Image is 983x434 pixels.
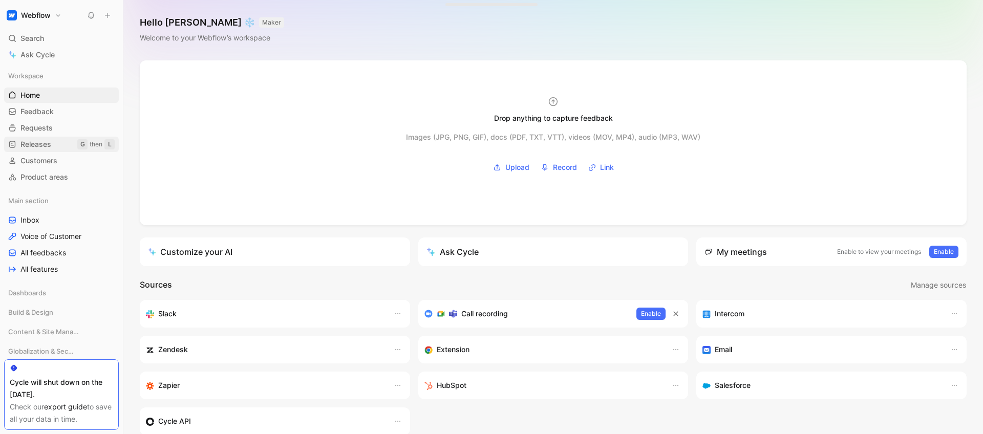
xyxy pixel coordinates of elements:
a: ReleasesGthenL [4,137,119,152]
a: Customize your AI [140,237,410,266]
a: Product areas [4,169,119,185]
a: Feedback [4,104,119,119]
span: Build & Design [8,307,53,317]
span: Globalization & Security [8,346,77,356]
div: Content & Site Management [4,324,119,342]
button: Ask Cycle [418,237,689,266]
div: Sync customers and create docs [146,343,383,356]
button: MAKER [259,17,284,28]
button: Enable [929,246,958,258]
div: Ask Cycle [426,246,479,258]
h3: Salesforce [715,379,751,392]
button: Manage sources [910,278,967,292]
div: Capture feedback from thousands of sources with Zapier (survey results, recordings, sheets, etc). [146,379,383,392]
span: Enable [641,309,661,319]
span: Main section [8,196,49,206]
a: Inbox [4,212,119,228]
h3: Email [715,343,732,356]
h3: Extension [437,343,469,356]
div: Build & Design [4,305,119,320]
div: L [104,139,115,149]
h2: Sources [140,278,172,292]
p: Enable to view your meetings [837,247,921,257]
span: All feedbacks [20,248,66,258]
div: Main section [4,193,119,208]
span: Releases [20,139,51,149]
span: Link [600,161,614,173]
div: Sync your customers, send feedback and get updates in Slack [146,308,383,320]
button: Record [537,160,581,175]
span: Dashboards [8,288,46,298]
span: Upload [505,161,529,173]
div: Globalization & Security [4,343,119,362]
span: Enable [934,247,954,257]
a: All feedbacks [4,245,119,261]
div: Sync customers & send feedback from custom sources. Get inspired by our favorite use case [146,415,383,427]
a: Ask Cycle [4,47,119,62]
span: All features [20,264,58,274]
div: Sync your customers, send feedback and get updates in Intercom [702,308,940,320]
div: Dashboards [4,285,119,303]
div: G [77,139,88,149]
button: Enable [636,308,666,320]
span: Home [20,90,40,100]
h3: Intercom [715,308,744,320]
h3: Zendesk [158,343,188,356]
button: Upload [489,160,533,175]
div: Customize your AI [148,246,232,258]
a: Voice of Customer [4,229,119,244]
div: Record & transcribe meetings from Zoom, Meet & Teams. [424,308,629,320]
a: Home [4,88,119,103]
div: Forward emails to your feedback inbox [702,343,940,356]
div: Content & Site Management [4,324,119,339]
h3: Cycle API [158,415,191,427]
span: Voice of Customer [20,231,81,242]
h3: HubSpot [437,379,466,392]
div: Images (JPG, PNG, GIF), docs (PDF, TXT, VTT), videos (MOV, MP4), audio (MP3, WAV) [406,131,700,143]
span: Requests [20,123,53,133]
div: Main sectionInboxVoice of CustomerAll feedbacksAll features [4,193,119,277]
span: Inbox [20,215,39,225]
div: My meetings [704,246,767,258]
span: Search [20,32,44,45]
span: Content & Site Management [8,327,80,337]
div: Drop anything to capture feedback [494,112,613,124]
div: Dashboards [4,285,119,300]
h1: Webflow [21,11,51,20]
a: All features [4,262,119,277]
img: Webflow [7,10,17,20]
span: Product areas [20,172,68,182]
h3: Slack [158,308,177,320]
div: Capture feedback from anywhere on the web [424,343,662,356]
div: Build & Design [4,305,119,323]
span: Customers [20,156,57,166]
a: Requests [4,120,119,136]
div: Search [4,31,119,46]
button: Link [585,160,617,175]
div: then [90,139,102,149]
span: Manage sources [911,279,966,291]
div: Welcome to your Webflow’s workspace [140,32,284,44]
div: Cycle will shut down on the [DATE]. [10,376,113,401]
h3: Zapier [158,379,180,392]
span: Feedback [20,106,54,117]
div: Check our to save all your data in time. [10,401,113,425]
span: Record [553,161,577,173]
button: WebflowWebflow [4,8,64,23]
a: Customers [4,153,119,168]
a: export guide [44,402,87,411]
span: Ask Cycle [20,49,55,61]
span: Workspace [8,71,44,81]
h1: Hello [PERSON_NAME] ❄️ [140,16,284,29]
div: Workspace [4,68,119,83]
h3: Call recording [461,308,508,320]
div: Globalization & Security [4,343,119,359]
